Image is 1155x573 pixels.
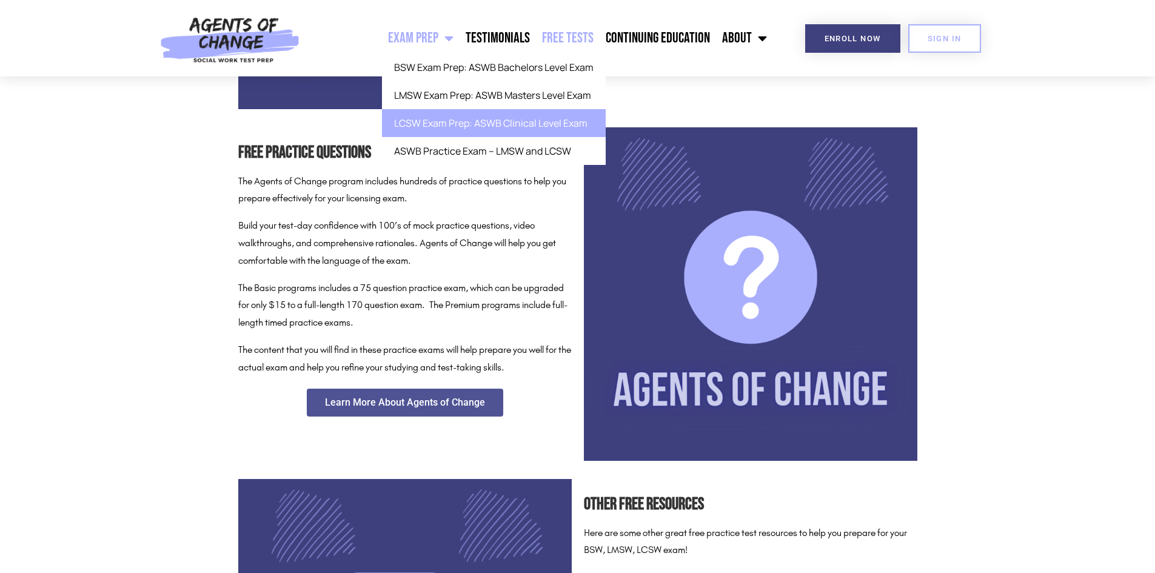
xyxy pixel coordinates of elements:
[928,35,962,42] span: SIGN IN
[382,81,606,109] a: LMSW Exam Prep: ASWB Masters Level Exam
[536,23,600,53] a: Free Tests
[238,217,572,269] p: Build your test-day confidence with 100’s of mock practice questions, video walkthroughs, and com...
[325,398,485,407] span: Learn More About Agents of Change
[600,23,716,53] a: Continuing Education
[238,173,572,208] p: The Agents of Change program includes hundreds of practice questions to help you prepare effectiv...
[805,24,900,53] a: Enroll Now
[238,341,572,377] p: The content that you will find in these practice exams will help prepare you well for the actual ...
[908,24,981,53] a: SIGN IN
[716,23,773,53] a: About
[238,280,572,332] p: The Basic programs includes a 75 question practice exam, which can be upgraded for only $15 to a ...
[382,53,606,81] a: BSW Exam Prep: ASWB Bachelors Level Exam
[825,35,881,42] span: Enroll Now
[584,524,917,560] p: Here are some other great free practice test resources to help you prepare for your BSW, LMSW, LC...
[382,53,606,165] ul: Exam Prep
[307,389,503,417] a: Learn More About Agents of Change
[382,137,606,165] a: ASWB Practice Exam – LMSW and LCSW
[460,23,536,53] a: Testimonials
[382,109,606,137] a: LCSW Exam Prep: ASWB Clinical Level Exam
[382,23,460,53] a: Exam Prep
[238,139,572,167] h2: Free Practice Questions
[584,491,917,518] h2: Other Free Resources
[306,23,773,53] nav: Menu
